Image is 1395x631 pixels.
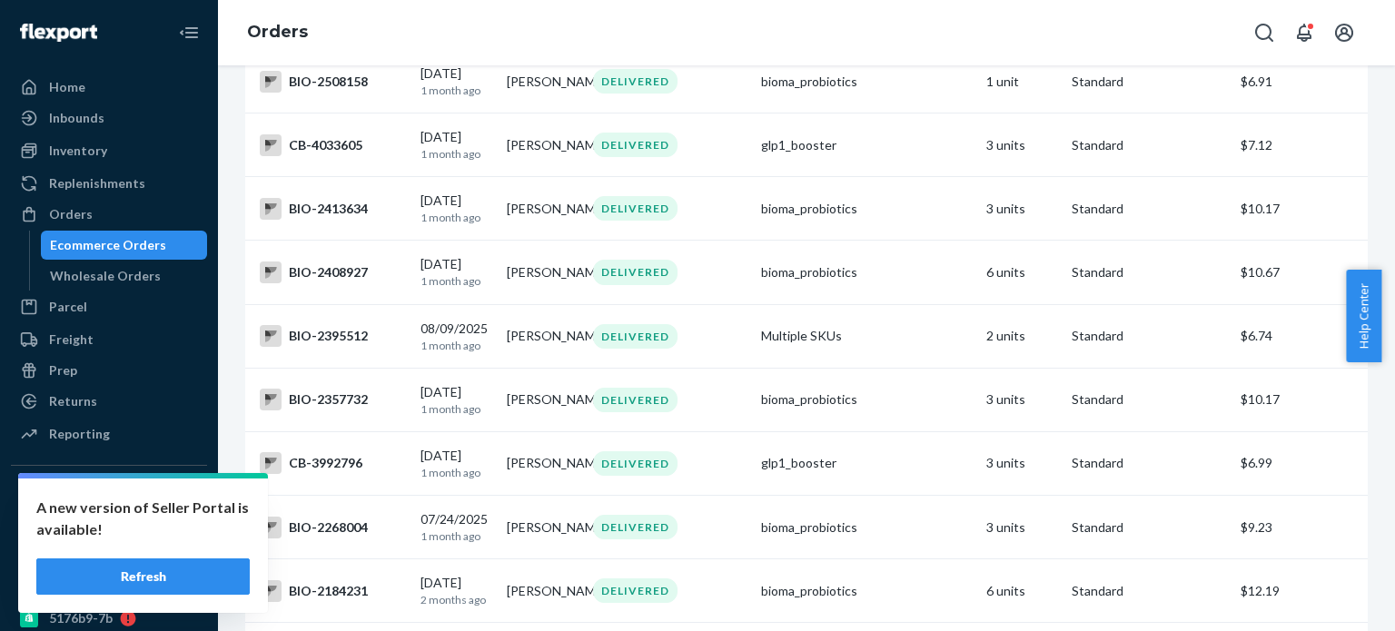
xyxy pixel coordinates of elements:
[1072,200,1225,218] p: Standard
[979,496,1065,559] td: 3 units
[593,260,678,284] div: DELIVERED
[260,452,406,474] div: CB-3992796
[420,528,492,544] p: 1 month ago
[420,210,492,225] p: 1 month ago
[11,292,207,321] a: Parcel
[49,174,145,192] div: Replenishments
[11,419,207,449] a: Reporting
[11,387,207,416] a: Returns
[232,6,322,59] ol: breadcrumbs
[420,401,492,417] p: 1 month ago
[260,71,406,93] div: BIO-2508158
[979,559,1065,623] td: 6 units
[761,582,971,600] div: bioma_probiotics
[1072,136,1225,154] p: Standard
[260,134,406,156] div: CB-4033605
[49,392,97,410] div: Returns
[500,559,586,623] td: [PERSON_NAME]
[420,338,492,353] p: 1 month ago
[1072,263,1225,281] p: Standard
[593,324,678,349] div: DELIVERED
[979,177,1065,241] td: 3 units
[1072,582,1225,600] p: Standard
[49,361,77,380] div: Prep
[1072,390,1225,409] p: Standard
[36,558,250,595] button: Refresh
[1233,304,1368,368] td: $6.74
[420,255,492,289] div: [DATE]
[11,73,207,102] a: Home
[500,241,586,304] td: [PERSON_NAME]
[500,50,586,113] td: [PERSON_NAME]
[49,109,104,127] div: Inbounds
[171,15,207,51] button: Close Navigation
[1233,50,1368,113] td: $6.91
[420,146,492,162] p: 1 month ago
[754,304,978,368] td: Multiple SKUs
[420,592,492,607] p: 2 months ago
[979,304,1065,368] td: 2 units
[49,330,94,349] div: Freight
[420,64,492,98] div: [DATE]
[41,261,208,291] a: Wholesale Orders
[979,241,1065,304] td: 6 units
[247,22,308,42] a: Orders
[11,356,207,385] a: Prep
[761,518,971,537] div: bioma_probiotics
[49,205,93,223] div: Orders
[593,515,678,539] div: DELIVERED
[11,104,207,133] a: Inbounds
[260,325,406,347] div: BIO-2395512
[420,192,492,225] div: [DATE]
[1233,177,1368,241] td: $10.17
[1072,454,1225,472] p: Standard
[420,83,492,98] p: 1 month ago
[11,325,207,354] a: Freight
[420,447,492,480] div: [DATE]
[50,236,166,254] div: Ecommerce Orders
[1286,15,1322,51] button: Open notifications
[500,113,586,177] td: [PERSON_NAME]
[761,200,971,218] div: bioma_probiotics
[1072,73,1225,91] p: Standard
[1346,270,1381,362] button: Help Center
[1233,496,1368,559] td: $9.23
[50,267,161,285] div: Wholesale Orders
[49,142,107,160] div: Inventory
[20,24,97,42] img: Flexport logo
[500,368,586,431] td: [PERSON_NAME]
[761,263,971,281] div: bioma_probiotics
[11,200,207,229] a: Orders
[420,320,492,353] div: 08/09/2025
[420,128,492,162] div: [DATE]
[500,431,586,495] td: [PERSON_NAME]
[500,177,586,241] td: [PERSON_NAME]
[11,169,207,198] a: Replenishments
[761,73,971,91] div: bioma_probiotics
[593,196,678,221] div: DELIVERED
[761,136,971,154] div: glp1_booster
[1233,241,1368,304] td: $10.67
[260,580,406,602] div: BIO-2184231
[500,304,586,368] td: [PERSON_NAME]
[260,389,406,410] div: BIO-2357732
[41,231,208,260] a: Ecommerce Orders
[49,609,113,627] div: 5176b9-7b
[761,454,971,472] div: glp1_booster
[11,573,207,602] a: gnzsuz-v5
[979,368,1065,431] td: 3 units
[1233,431,1368,495] td: $6.99
[593,451,678,476] div: DELIVERED
[1072,327,1225,345] p: Standard
[420,510,492,544] div: 07/24/2025
[1233,559,1368,623] td: $12.19
[500,496,586,559] td: [PERSON_NAME]
[260,261,406,283] div: BIO-2408927
[49,425,110,443] div: Reporting
[420,383,492,417] div: [DATE]
[761,390,971,409] div: bioma_probiotics
[49,298,87,316] div: Parcel
[1233,368,1368,431] td: $10.17
[593,69,678,94] div: DELIVERED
